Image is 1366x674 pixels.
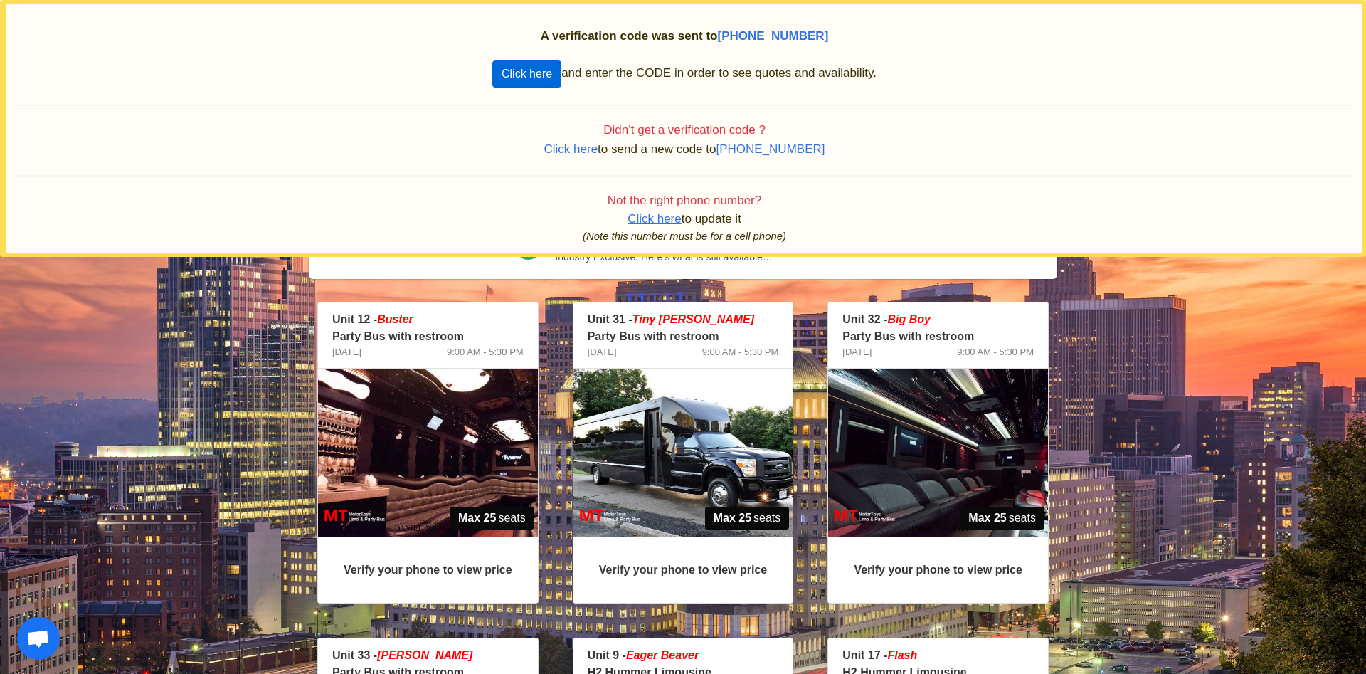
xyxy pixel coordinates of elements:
span: 9:00 AM - 5:30 PM [957,345,1034,359]
strong: Verify your phone to view price [599,564,768,576]
span: seats [450,507,534,530]
span: seats [705,507,790,530]
em: [PERSON_NAME] [377,649,472,661]
em: Flash [887,649,917,661]
strong: Max 25 [458,510,496,527]
h4: Didn’t get a verification code ? [15,123,1354,137]
span: Click here [628,212,682,226]
span: [DATE] [588,345,617,359]
h4: Not the right phone number? [15,194,1354,208]
span: [PHONE_NUMBER] [716,142,825,156]
strong: Max 25 [714,510,751,527]
img: 31%2001.jpg [573,369,793,537]
img: 12%2002.jpg [318,369,538,537]
span: [DATE] [842,345,872,359]
span: [DATE] [332,345,361,359]
em: Big Boy [887,313,930,325]
p: Unit 33 - [332,647,524,664]
p: Party Bus with restroom [332,328,524,345]
span: Tiny [PERSON_NAME] [632,313,754,325]
p: Unit 12 - [332,311,524,328]
p: and enter the CODE in order to see quotes and availability. [15,60,1354,88]
p: Unit 31 - [588,311,779,328]
strong: Verify your phone to view price [344,564,512,576]
strong: Verify your phone to view price [854,564,1022,576]
span: 9:00 AM - 5:30 PM [702,345,779,359]
p: Unit 9 - [588,647,779,664]
span: seats [960,507,1044,530]
span: 9:00 AM - 5:30 PM [447,345,524,359]
strong: Max 25 [968,510,1006,527]
p: Unit 32 - [842,311,1034,328]
a: Open chat [17,617,60,660]
img: 32%2002.jpg [828,369,1048,537]
h2: A verification code was sent to [15,29,1354,43]
i: (Note this number must be for a cell phone) [583,231,786,242]
span: Industry Exclusive. Here’s what is still available… [555,250,850,265]
p: Party Bus with restroom [588,328,779,345]
span: Click here [544,142,598,156]
p: Unit 17 - [842,647,1034,664]
button: Click here [492,60,561,88]
em: Buster [377,313,413,325]
em: Eager Beaver [626,649,699,661]
p: to send a new code to [15,141,1354,158]
span: [PHONE_NUMBER] [717,29,828,43]
p: Party Bus with restroom [842,328,1034,345]
p: to update it [15,211,1354,228]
